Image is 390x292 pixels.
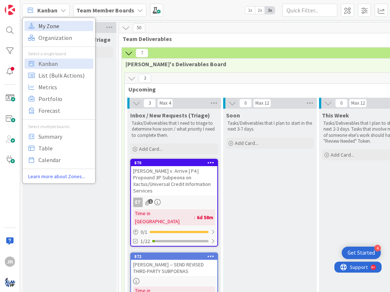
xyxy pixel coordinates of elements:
a: Calendar [25,155,93,165]
span: Organization [38,32,91,43]
div: Select a single board [23,50,95,57]
span: 0 [239,99,252,108]
div: ET [133,198,143,207]
div: Max 4 [160,101,171,105]
div: Get Started [348,249,375,257]
span: Kanban [38,58,91,69]
span: This Week [322,112,349,119]
div: Time in [GEOGRAPHIC_DATA] [133,209,194,225]
span: 0 [335,99,348,108]
span: Forecast [38,105,91,116]
div: 9+ [37,3,41,9]
span: 1 [148,199,153,204]
a: Kanban [25,59,93,69]
div: 4 [374,245,381,251]
a: Portfolio [25,94,93,104]
a: Table [25,143,93,153]
div: 870[PERSON_NAME] v. Arrive | P4 | Propound 3P Subpeona on Xactus/Universal Credit Information Ser... [131,160,217,195]
div: Open Get Started checklist, remaining modules: 4 [342,247,381,259]
div: 872 [131,253,217,260]
span: Add Card... [235,140,258,146]
p: Tasks/Deliverables that I plan to start in the next 3-7 days. [228,120,312,132]
span: 3x [265,7,275,14]
div: 870 [134,160,217,165]
div: 870 [131,160,217,166]
div: Select multiple boards [23,123,95,130]
span: Table [38,143,91,154]
a: Summary [25,131,93,142]
a: Organization [25,33,93,43]
span: 1/22 [140,237,150,245]
span: Metrics [38,82,91,93]
span: 7 [136,49,148,57]
span: Summary [38,131,91,142]
span: : [194,213,195,221]
span: List (Bulk Actions) [38,70,91,81]
div: JH [5,257,15,267]
b: Team Member Boards [76,7,134,14]
span: 3 [143,99,156,108]
div: [PERSON_NAME] v. Arrive | P4 | Propound 3P Subpeona on Xactus/Universal Credit Information Services [131,166,217,195]
div: 872[PERSON_NAME] -- SEND REVISED THIRD-PARTY SUBPOENAS [131,253,217,276]
a: Learn more about Zones... [23,173,95,180]
span: Add Card... [139,146,162,152]
span: 3 [139,74,151,83]
div: 6d 58m [195,213,215,221]
div: Max 12 [351,101,365,105]
a: List (Bulk Actions) [25,70,93,81]
span: Soon [226,112,240,119]
a: Forecast [25,105,93,116]
img: Visit kanbanzone.com [5,5,15,15]
span: 1x [245,7,255,14]
div: 0/1 [131,228,217,237]
input: Quick Filter... [282,4,337,17]
span: Inbox / New Requests (Triage) [130,112,210,119]
span: Kanban [37,6,57,15]
span: Portfolio [38,93,91,104]
span: Add Card... [331,151,354,158]
span: My Zone [38,20,91,31]
p: Tasks/Deliverables that I need to triage to determine how soon / what priority I need to complete... [132,120,217,138]
div: ET [131,198,217,207]
img: avatar [5,277,15,287]
div: Max 12 [255,101,269,105]
div: [PERSON_NAME] -- SEND REVISED THIRD-PARTY SUBPOENAS [131,260,217,276]
span: 0 / 1 [140,228,147,236]
span: 50 [133,23,145,32]
a: Metrics [25,82,93,92]
span: 2x [255,7,265,14]
div: 872 [134,254,217,259]
span: Calendar [38,154,91,165]
span: Support [15,1,33,10]
a: My Zone [25,21,93,31]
